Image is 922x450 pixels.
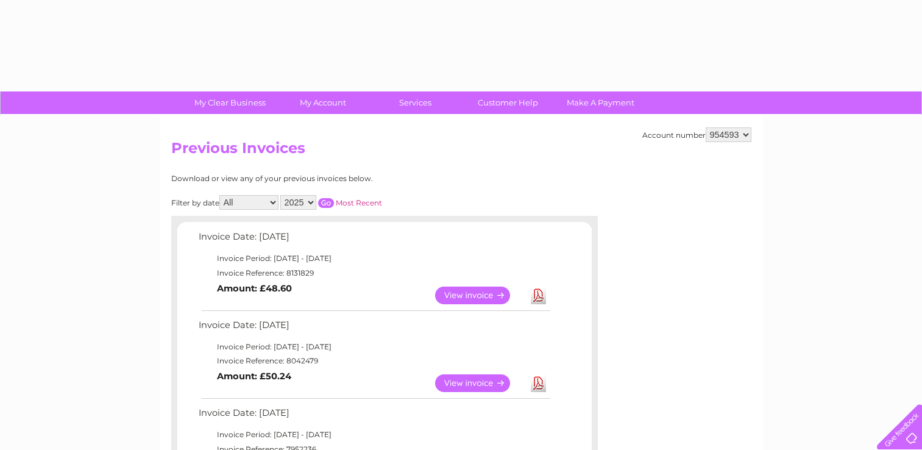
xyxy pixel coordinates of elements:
[196,251,552,266] td: Invoice Period: [DATE] - [DATE]
[196,266,552,280] td: Invoice Reference: 8131829
[458,91,558,114] a: Customer Help
[531,374,546,392] a: Download
[171,140,751,163] h2: Previous Invoices
[272,91,373,114] a: My Account
[550,91,651,114] a: Make A Payment
[171,174,491,183] div: Download or view any of your previous invoices below.
[196,354,552,368] td: Invoice Reference: 8042479
[217,283,292,294] b: Amount: £48.60
[196,340,552,354] td: Invoice Period: [DATE] - [DATE]
[531,287,546,304] a: Download
[435,374,525,392] a: View
[171,195,491,210] div: Filter by date
[196,229,552,251] td: Invoice Date: [DATE]
[196,427,552,442] td: Invoice Period: [DATE] - [DATE]
[196,317,552,340] td: Invoice Date: [DATE]
[435,287,525,304] a: View
[217,371,291,382] b: Amount: £50.24
[196,405,552,427] td: Invoice Date: [DATE]
[365,91,466,114] a: Services
[642,127,751,142] div: Account number
[180,91,280,114] a: My Clear Business
[336,198,382,207] a: Most Recent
